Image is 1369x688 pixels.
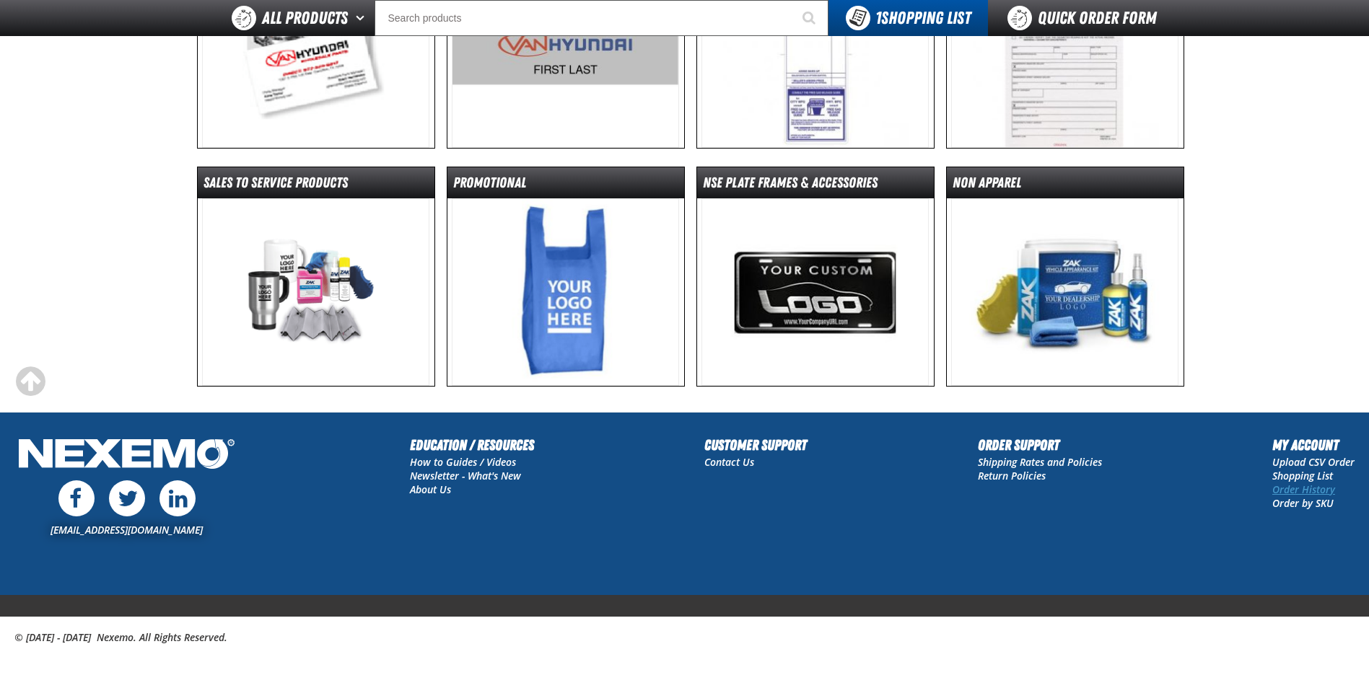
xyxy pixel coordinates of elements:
div: Scroll to the top [14,366,46,397]
h2: Order Support [978,434,1102,456]
a: [EMAIL_ADDRESS][DOMAIN_NAME] [51,523,203,537]
a: Upload CSV Order [1272,455,1355,469]
dt: nse Plate Frames & Accessories [697,173,934,198]
dt: Non Apparel [947,173,1184,198]
a: nse Plate Frames & Accessories [696,167,935,387]
a: Contact Us [704,455,754,469]
strong: 1 [875,8,881,28]
a: Shipping Rates and Policies [978,455,1102,469]
img: Nexemo Logo [14,434,239,477]
dt: Promotional [447,173,684,198]
a: Sales to Service Products [197,167,435,387]
a: Promotional [447,167,685,387]
a: Order History [1272,482,1335,496]
h2: Education / Resources [410,434,534,456]
a: Non Apparel [946,167,1184,387]
h2: Customer Support [704,434,807,456]
span: All Products [262,5,348,31]
a: Order by SKU [1272,496,1334,510]
img: nse Plate Frames & Accessories [701,198,929,386]
h2: My Account [1272,434,1355,456]
a: Newsletter - What's New [410,469,521,482]
a: How to Guides / Videos [410,455,516,469]
a: Shopping List [1272,469,1333,482]
dt: Sales to Service Products [198,173,434,198]
img: Sales to Service Products [202,198,429,386]
a: About Us [410,482,451,496]
span: Shopping List [875,8,971,28]
a: Return Policies [978,469,1046,482]
img: Non Apparel [951,198,1178,386]
img: Promotional [452,198,679,386]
